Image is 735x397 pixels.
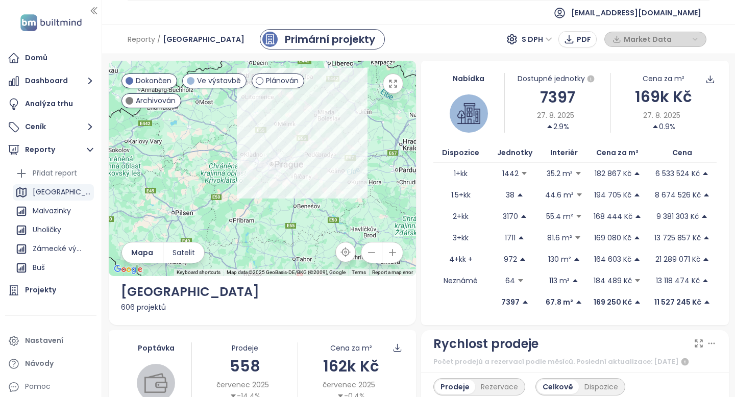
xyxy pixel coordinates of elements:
[517,191,524,198] span: caret-up
[13,222,94,238] div: Uholičky
[505,73,610,85] div: Dostupné jednotky
[122,242,163,263] button: Mapa
[5,71,96,91] button: Dashboard
[121,302,404,313] div: 606 projektů
[654,232,701,243] p: 13 725 857 Kč
[13,165,94,182] div: Přidat report
[13,184,94,201] div: [GEOGRAPHIC_DATA]
[656,211,699,222] p: 9 381 303 Kč
[136,95,176,106] span: Archivován
[521,170,528,177] span: caret-down
[503,211,518,222] p: 3170
[33,224,61,236] div: Uholičky
[266,75,299,86] span: Plánován
[611,85,717,109] div: 169k Kč
[656,275,700,286] p: 13 118 474 Kč
[33,242,81,255] div: Zámecké výhledy 2
[703,234,710,241] span: caret-up
[13,241,94,257] div: Zámecké výhledy 2
[655,168,700,179] p: 6 533 524 Kč
[520,213,527,220] span: caret-up
[435,380,475,394] div: Prodeje
[505,275,515,286] p: 64
[5,140,96,160] button: Reporty
[594,189,631,201] p: 194 705 Kč
[703,299,710,306] span: caret-up
[654,296,701,308] p: 11 527 245 Kč
[549,275,570,286] p: 113 m²
[5,354,96,374] a: Návody
[5,48,96,68] a: Domů
[594,275,632,286] p: 184 489 Kč
[163,242,204,263] button: Satelit
[702,277,709,284] span: caret-up
[433,356,717,368] div: Počet prodejů a rezervací podle měsíců. Poslední aktualizace: [DATE]
[522,299,529,306] span: caret-up
[546,211,573,222] p: 55.4 m²
[624,32,690,47] span: Market Data
[136,75,171,86] span: Dokončen
[457,102,480,125] img: house
[558,31,597,47] button: PDF
[13,260,94,276] div: Buš
[587,143,648,163] th: Cena za m²
[475,380,524,394] div: Rezervace
[33,186,91,198] div: [GEOGRAPHIC_DATA]
[433,334,538,354] div: Rychlost prodeje
[546,123,553,130] span: caret-up
[433,143,488,163] th: Dispozice
[502,168,519,179] p: 1442
[610,32,701,47] div: button
[547,232,572,243] p: 81.6 m²
[144,371,167,394] img: wallet
[372,269,413,275] a: Report a map error
[594,254,631,265] p: 164 603 Kč
[131,247,153,258] span: Mapa
[505,232,516,243] p: 1711
[111,263,145,276] a: Open this area in Google Maps (opens a new window)
[571,1,701,25] span: [EMAIL_ADDRESS][DOMAIN_NAME]
[594,232,631,243] p: 169 080 Kč
[633,191,641,198] span: caret-up
[517,277,524,284] span: caret-down
[433,227,488,249] td: 3+kk
[298,354,404,378] div: 162k Kč
[577,34,591,45] span: PDF
[575,299,582,306] span: caret-up
[537,110,574,121] span: 27. 8. 2025
[522,32,552,47] span: S DPH
[643,110,680,121] span: 27. 8. 2025
[506,189,514,201] p: 38
[652,123,659,130] span: caret-up
[285,32,375,47] div: Primární projekty
[25,380,51,393] div: Pomoc
[121,342,192,354] div: Poptávka
[216,379,269,390] span: červenec 2025
[573,256,580,263] span: caret-up
[702,170,709,177] span: caret-up
[433,249,488,270] td: 4+kk +
[33,167,77,180] div: Přidat report
[192,342,298,354] div: Prodeje
[652,121,675,132] div: 0.9%
[633,256,641,263] span: caret-up
[702,256,709,263] span: caret-up
[595,168,631,179] p: 182 867 Kč
[546,121,569,132] div: 2.9%
[505,85,610,109] div: 7397
[643,73,684,84] div: Cena za m²
[519,256,526,263] span: caret-up
[157,30,161,48] span: /
[541,143,587,163] th: Interiér
[5,94,96,114] a: Analýza trhu
[655,189,701,201] p: 8 674 526 Kč
[25,334,63,347] div: Nastavení
[192,354,298,378] div: 558
[576,191,583,198] span: caret-down
[5,377,96,397] div: Pomoc
[433,184,488,206] td: 1.5+kk
[574,234,581,241] span: caret-down
[634,213,642,220] span: caret-up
